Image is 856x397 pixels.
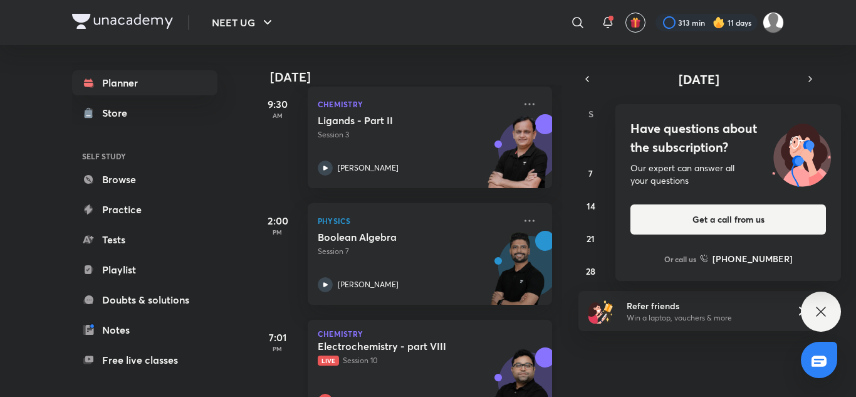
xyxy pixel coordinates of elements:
h5: 2:00 [253,213,303,228]
h5: 9:30 [253,97,303,112]
p: [PERSON_NAME] [338,279,399,290]
abbr: Sunday [588,108,593,120]
img: streak [712,16,725,29]
p: [PERSON_NAME] [338,162,399,174]
img: Mahi Singh [763,12,784,33]
a: Free live classes [72,347,217,373]
img: Company Logo [72,14,173,29]
img: unacademy [483,114,552,201]
button: September 21, 2025 [581,228,601,248]
h5: Ligands - Part II [318,114,474,127]
p: PM [253,228,303,236]
img: referral [588,299,613,324]
a: [PHONE_NUMBER] [700,252,793,265]
abbr: September 28, 2025 [586,265,595,277]
img: avatar [630,17,641,28]
h6: SELF STUDY [72,146,217,167]
p: Session 10 [318,355,514,366]
a: Practice [72,197,217,222]
button: avatar [625,13,645,33]
h5: 7:01 [253,330,303,345]
h5: Boolean Algebra [318,231,474,243]
p: AM [253,112,303,119]
h6: Refer friends [627,299,781,312]
button: [DATE] [596,70,801,88]
a: Notes [72,317,217,342]
button: Get a call from us [630,204,826,235]
h4: [DATE] [270,70,565,85]
h6: [PHONE_NUMBER] [712,252,793,265]
h4: Have questions about the subscription? [630,119,826,157]
a: Company Logo [72,14,173,32]
abbr: September 7, 2025 [588,167,593,179]
a: Browse [72,167,217,192]
button: September 28, 2025 [581,261,601,281]
abbr: September 14, 2025 [587,200,595,212]
a: Store [72,100,217,125]
p: Physics [318,213,514,228]
p: Or call us [664,253,696,265]
button: September 14, 2025 [581,196,601,216]
p: PM [253,345,303,352]
a: Doubts & solutions [72,287,217,312]
span: Live [318,356,339,366]
span: [DATE] [679,71,719,88]
p: Session 3 [318,129,514,140]
p: Chemistry [318,330,542,337]
div: Store [102,105,135,120]
button: NEET UG [204,10,283,35]
a: Playlist [72,257,217,282]
a: Tests [72,227,217,252]
p: Session 7 [318,246,514,257]
p: Chemistry [318,97,514,112]
a: Planner [72,70,217,95]
img: ttu_illustration_new.svg [762,119,841,187]
button: September 7, 2025 [581,163,601,183]
h5: Electrochemistry - part VIII [318,340,474,352]
p: Win a laptop, vouchers & more [627,312,781,324]
img: unacademy [483,231,552,317]
abbr: September 21, 2025 [587,233,595,245]
div: Our expert can answer all your questions [630,162,826,187]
